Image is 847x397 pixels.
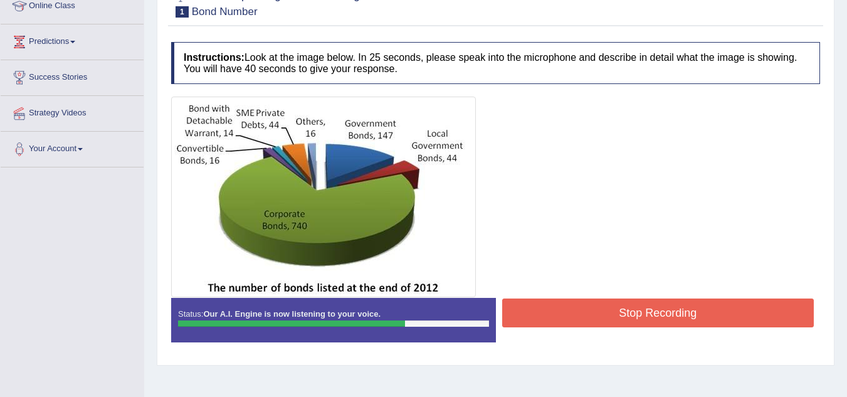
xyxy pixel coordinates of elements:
[192,6,258,18] small: Bond Number
[171,42,820,84] h4: Look at the image below. In 25 seconds, please speak into the microphone and describe in detail w...
[203,309,381,319] strong: Our A.I. Engine is now listening to your voice.
[502,299,814,327] button: Stop Recording
[1,132,144,163] a: Your Account
[1,24,144,56] a: Predictions
[184,52,245,63] b: Instructions:
[171,298,496,342] div: Status:
[1,96,144,127] a: Strategy Videos
[1,60,144,92] a: Success Stories
[176,6,189,18] span: 1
